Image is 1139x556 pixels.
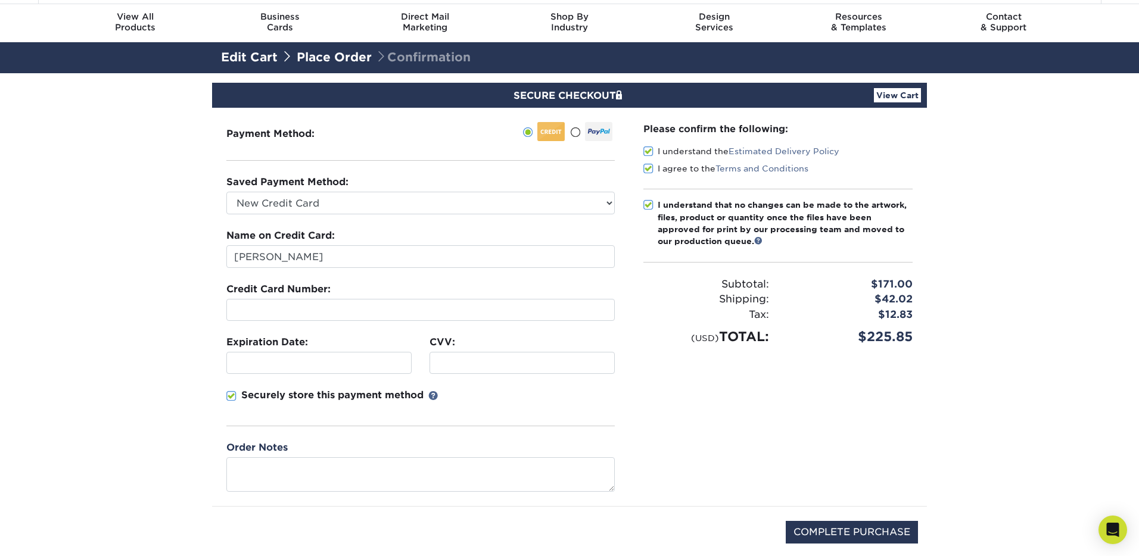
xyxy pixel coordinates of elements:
[931,11,1076,22] span: Contact
[778,327,922,346] div: $225.85
[642,11,786,33] div: Services
[226,245,615,268] input: First & Last Name
[226,128,344,139] h3: Payment Method:
[208,11,353,33] div: Cards
[715,164,808,173] a: Terms and Conditions
[642,4,786,42] a: DesignServices
[642,11,786,22] span: Design
[353,4,497,42] a: Direct MailMarketing
[353,11,497,33] div: Marketing
[226,229,335,243] label: Name on Credit Card:
[729,146,839,156] a: Estimated Delivery Policy
[634,277,778,292] div: Subtotal:
[430,335,455,349] label: CVV:
[931,4,1076,42] a: Contact& Support
[658,199,913,248] div: I understand that no changes can be made to the artwork, files, product or quantity once the file...
[375,50,471,64] span: Confirmation
[221,50,278,64] a: Edit Cart
[786,521,918,543] input: COMPLETE PURCHASE
[208,11,353,22] span: Business
[1098,516,1127,544] div: Open Intercom Messenger
[497,4,642,42] a: Shop ByIndustry
[226,175,348,189] label: Saved Payment Method:
[63,4,208,42] a: View AllProducts
[643,145,839,157] label: I understand the
[931,11,1076,33] div: & Support
[3,520,101,552] iframe: Google Customer Reviews
[634,327,778,346] div: TOTAL:
[435,357,609,368] iframe: Secure CVC input frame
[786,4,931,42] a: Resources& Templates
[643,122,913,136] div: Please confirm the following:
[786,11,931,22] span: Resources
[226,335,308,349] label: Expiration Date:
[874,88,921,102] a: View Cart
[643,163,808,174] label: I agree to the
[786,11,931,33] div: & Templates
[634,292,778,307] div: Shipping:
[497,11,642,33] div: Industry
[208,4,353,42] a: BusinessCards
[353,11,497,22] span: Direct Mail
[226,282,331,296] label: Credit Card Number:
[778,307,922,323] div: $12.83
[226,441,288,455] label: Order Notes
[232,304,609,316] iframe: Secure card number input frame
[241,388,424,402] p: Securely store this payment method
[634,307,778,323] div: Tax:
[63,11,208,33] div: Products
[778,292,922,307] div: $42.02
[297,50,372,64] a: Place Order
[232,357,406,368] iframe: Secure expiration date input frame
[691,333,719,343] small: (USD)
[497,11,642,22] span: Shop By
[514,90,625,101] span: SECURE CHECKOUT
[778,277,922,292] div: $171.00
[63,11,208,22] span: View All
[221,521,281,556] img: DigiCert Secured Site Seal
